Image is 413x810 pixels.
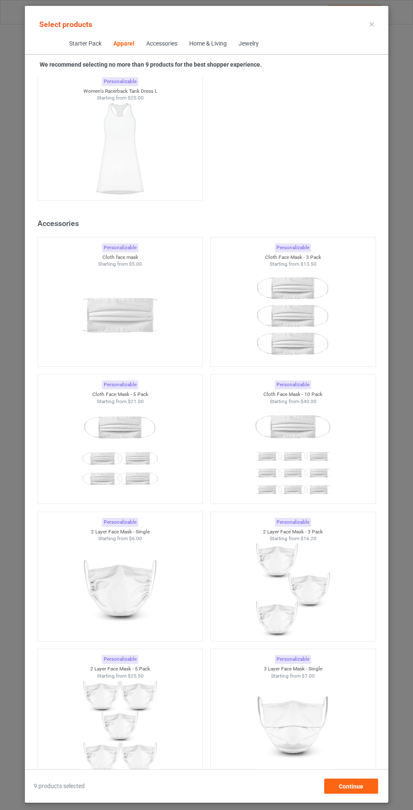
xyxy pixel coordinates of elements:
[211,665,375,673] div: 3 Layer Face Mask - Single
[189,40,226,48] div: Home & Living
[82,405,158,499] img: regular.jpg
[255,542,330,637] img: regular.jpg
[238,40,258,48] div: Jewelry
[300,261,316,267] span: $13.50
[102,380,138,389] div: Personalizable
[34,782,85,790] span: 9 products selected
[63,34,107,54] span: Starter Pack
[275,243,311,252] div: Personalizable
[300,398,316,404] span: $40.00
[82,679,158,774] img: regular.jpg
[211,254,375,261] div: Cloth Face Mask - 3 Pack
[211,398,375,405] div: Starting from
[38,673,203,680] div: Starting from
[38,254,203,261] div: Cloth face mask
[38,261,203,268] div: Starting from
[129,536,142,541] span: $6.00
[275,518,311,527] div: Personalizable
[300,536,316,541] span: $16.20
[146,40,177,48] div: Accessories
[38,218,380,228] div: Accessories
[102,518,138,527] div: Personalizable
[127,95,143,101] span: $25.00
[40,61,262,68] strong: We recommend selecting no more than 9 products for the best shopper experience.
[211,261,375,268] div: Starting from
[102,243,138,252] div: Personalizable
[255,679,330,774] img: regular.jpg
[129,261,142,267] span: $5.00
[211,673,375,680] div: Starting from
[38,391,203,398] div: Cloth Face Mask - 5 Pack
[38,88,203,95] div: Women's Racerback Tank Dress L
[38,535,203,542] div: Starting from
[255,405,330,499] img: regular.jpg
[324,778,378,794] div: Continue
[82,102,158,196] img: regular.jpg
[38,665,203,673] div: 2 Layer Face Mask - 5 Pack
[82,268,158,362] img: regular.jpg
[38,528,203,536] div: 2 Layer Face Mask - Single
[211,528,375,536] div: 2 Layer Face Mask - 3 Pack
[255,268,330,362] img: regular.jpg
[38,398,203,405] div: Starting from
[38,94,203,102] div: Starting from
[211,535,375,542] div: Starting from
[275,655,311,664] div: Personalizable
[211,391,375,398] div: Cloth Face Mask - 10 Pack
[39,20,92,29] span: Select products
[102,655,138,664] div: Personalizable
[113,40,134,48] div: Apparel
[302,673,315,679] span: $7.00
[82,542,158,637] img: regular.jpg
[127,673,143,679] span: $25.50
[127,398,143,404] span: $21.00
[102,77,138,86] div: Personalizable
[339,783,363,789] span: Continue
[275,380,311,389] div: Personalizable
